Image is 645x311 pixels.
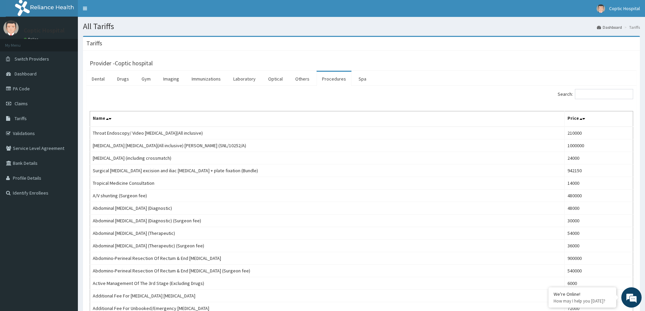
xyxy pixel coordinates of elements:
[609,5,640,12] span: Coptic Hospital
[564,227,633,240] td: 54000
[15,56,49,62] span: Switch Providers
[564,190,633,202] td: 480000
[90,277,565,290] td: Active Management Of The 3rd Stage (Excluding Drugs)
[90,177,565,190] td: Tropical Medicine Consultation
[90,240,565,252] td: Abdominal [MEDICAL_DATA] (Therapeutic) (Surgeon fee)
[90,127,565,139] td: Throat Endoscopy/ Video [MEDICAL_DATA](All inclusive)
[317,72,351,86] a: Procedures
[564,177,633,190] td: 14000
[558,89,633,99] label: Search:
[564,139,633,152] td: 1000000
[554,291,611,297] div: We're Online!
[3,20,19,36] img: User Image
[83,22,640,31] h1: All Tariffs
[564,215,633,227] td: 30000
[158,72,185,86] a: Imaging
[564,152,633,164] td: 24000
[564,127,633,139] td: 210000
[564,202,633,215] td: 48000
[90,164,565,177] td: Surgical [MEDICAL_DATA] excision and iliac [MEDICAL_DATA] + plate fixation (Bundle)
[564,265,633,277] td: 540000
[564,277,633,290] td: 6000
[90,227,565,240] td: Abdominal [MEDICAL_DATA] (Therapeutic)
[90,290,565,302] td: Additional Fee For [MEDICAL_DATA] [MEDICAL_DATA]
[15,71,37,77] span: Dashboard
[86,40,102,46] h3: Tariffs
[564,111,633,127] th: Price
[90,139,565,152] td: [MEDICAL_DATA] [MEDICAL_DATA](All inclusive) [PERSON_NAME] (SNL/10252/A)
[90,202,565,215] td: Abdominal [MEDICAL_DATA] (Diagnostic)
[90,111,565,127] th: Name
[112,72,134,86] a: Drugs
[24,37,40,42] a: Online
[90,190,565,202] td: A/V shunting (Surgeon fee)
[564,252,633,265] td: 900000
[554,298,611,304] p: How may I help you today?
[228,72,261,86] a: Laboratory
[15,101,28,107] span: Claims
[86,72,110,86] a: Dental
[90,252,565,265] td: Abdomino-Perineal Resection Of Rectum & End [MEDICAL_DATA]
[575,89,633,99] input: Search:
[186,72,226,86] a: Immunizations
[564,240,633,252] td: 36000
[290,72,315,86] a: Others
[90,152,565,164] td: [MEDICAL_DATA] (including crossmatch)
[597,4,605,13] img: User Image
[263,72,288,86] a: Optical
[353,72,372,86] a: Spa
[564,164,633,177] td: 942150
[90,215,565,227] td: Abdominal [MEDICAL_DATA] (Diagnostic) (Surgeon fee)
[623,24,640,30] li: Tariffs
[136,72,156,86] a: Gym
[90,265,565,277] td: Abdomino-Perineal Resection Of Rectum & End [MEDICAL_DATA] (Surgeon fee)
[15,115,27,121] span: Tariffs
[597,24,622,30] a: Dashboard
[24,27,65,34] p: Coptic Hospital
[90,60,153,66] h3: Provider - Coptic hospital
